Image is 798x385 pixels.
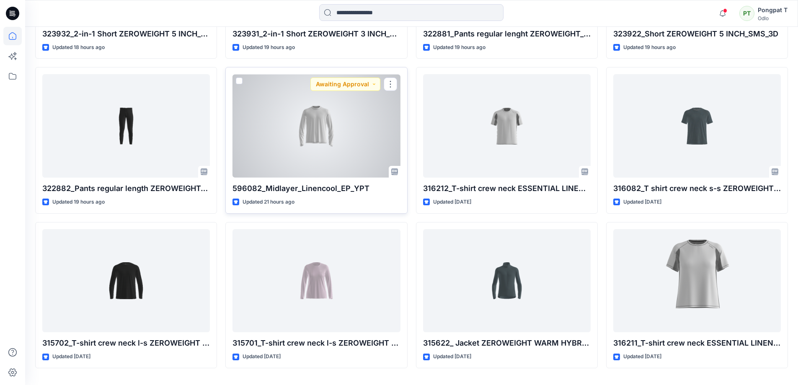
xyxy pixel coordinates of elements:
[52,43,105,52] p: Updated 18 hours ago
[613,229,781,333] a: 316211_T-shirt crew neck ESSENTIAL LINENCOOL_EP_YPT
[433,352,471,361] p: Updated [DATE]
[623,198,661,207] p: Updated [DATE]
[52,198,105,207] p: Updated 19 hours ago
[232,183,400,194] p: 596082_Midlayer_Linencool_EP_YPT
[613,337,781,349] p: 316211_T-shirt crew neck ESSENTIAL LINENCOOL_EP_YPT
[758,5,788,15] div: Pongpat T
[232,28,400,40] p: 323931_2-in-1 Short ZEROWEIGHT 3 INCH_SMS_3D
[433,43,486,52] p: Updated 19 hours ago
[613,74,781,178] a: 316082_T shirt crew neck s-s ZEROWEIGHT ENGINEERED CHILL-TEC_SMS_3D
[232,74,400,178] a: 596082_Midlayer_Linencool_EP_YPT
[232,337,400,349] p: 315701_T-shirt crew neck l-s ZEROWEIGHT CHILL-TEC_SMS_3D
[423,337,591,349] p: 315622_ Jacket ZEROWEIGHT WARM HYBRID_SMS_3D
[52,352,90,361] p: Updated [DATE]
[243,43,295,52] p: Updated 19 hours ago
[42,74,210,178] a: 322882_Pants regular length ZEROWEIGHT_SMS_3D
[739,6,754,21] div: PT
[423,28,591,40] p: 322881_Pants regular lenght ZEROWEIGHT_SMS_3D
[423,74,591,178] a: 316212_T-shirt crew neck ESSENTIAL LINENCOOL_EP_YPT
[758,15,788,21] div: Odlo
[423,229,591,333] a: 315622_ Jacket ZEROWEIGHT WARM HYBRID_SMS_3D
[613,183,781,194] p: 316082_T shirt crew neck s-s ZEROWEIGHT ENGINEERED CHILL-TEC_SMS_3D
[243,352,281,361] p: Updated [DATE]
[623,43,676,52] p: Updated 19 hours ago
[623,352,661,361] p: Updated [DATE]
[243,198,294,207] p: Updated 21 hours ago
[42,337,210,349] p: 315702_T-shirt crew neck l-s ZEROWEIGHT CHILL-TEC_SMS_3D
[42,28,210,40] p: 323932_2-in-1 Short ZEROWEIGHT 5 INCH_SMS_3D
[42,183,210,194] p: 322882_Pants regular length ZEROWEIGHT_SMS_3D
[232,229,400,333] a: 315701_T-shirt crew neck l-s ZEROWEIGHT CHILL-TEC_SMS_3D
[42,229,210,333] a: 315702_T-shirt crew neck l-s ZEROWEIGHT CHILL-TEC_SMS_3D
[433,198,471,207] p: Updated [DATE]
[613,28,781,40] p: 323922_Short ZEROWEIGHT 5 INCH_SMS_3D
[423,183,591,194] p: 316212_T-shirt crew neck ESSENTIAL LINENCOOL_EP_YPT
